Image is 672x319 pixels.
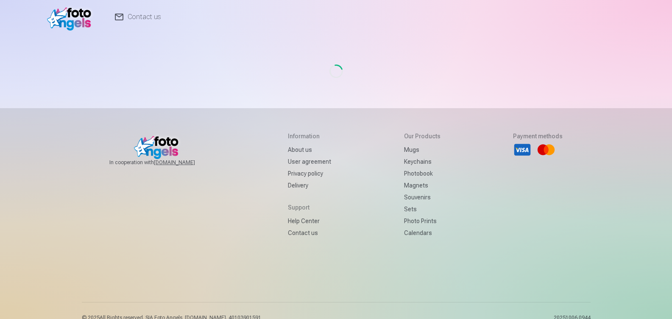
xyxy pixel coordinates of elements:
a: [DOMAIN_NAME] [154,159,215,166]
a: Contact us [288,227,331,239]
a: About us [288,144,331,156]
a: Magnets [404,179,441,191]
a: Help Center [288,215,331,227]
li: Visa [513,140,532,159]
a: Souvenirs [404,191,441,203]
a: Sets [404,203,441,215]
a: User agreement [288,156,331,168]
a: Delivery [288,179,331,191]
a: Photo prints [404,215,441,227]
img: /v1 [47,3,96,31]
a: Photobook [404,168,441,179]
span: In cooperation with [109,159,215,166]
a: Mugs [404,144,441,156]
li: Mastercard [537,140,555,159]
a: Keychains [404,156,441,168]
h5: Our products [404,132,441,140]
h5: Information [288,132,331,140]
a: Privacy policy [288,168,331,179]
h5: Payment methods [513,132,563,140]
a: Calendars [404,227,441,239]
h5: Support [288,203,331,212]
